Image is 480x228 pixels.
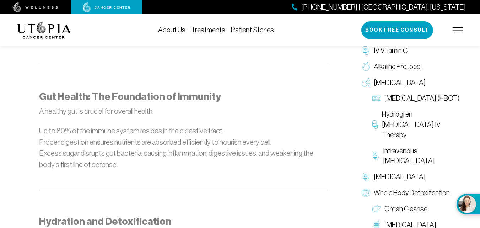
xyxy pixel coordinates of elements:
[301,2,466,12] span: [PHONE_NUMBER] | [GEOGRAPHIC_DATA], [US_STATE]
[358,185,463,201] a: Whole Body Detoxification
[191,26,225,34] a: Treatments
[383,146,459,166] span: Intravenous [MEDICAL_DATA]
[39,216,171,227] strong: Hydration and Detoxification
[292,2,466,12] a: [PHONE_NUMBER] | [GEOGRAPHIC_DATA], [US_STATE]
[358,75,463,91] a: [MEDICAL_DATA]
[374,62,422,72] span: Alkaline Protocol
[158,26,185,34] a: About Us
[372,205,381,213] img: Organ Cleanse
[83,2,130,12] img: cancer center
[369,143,463,169] a: Intravenous [MEDICAL_DATA]
[384,204,427,214] span: Organ Cleanse
[39,125,328,137] li: Up to 80% of the immune system resides in the digestive tract.
[374,188,450,198] span: Whole Body Detoxification
[374,78,426,88] span: [MEDICAL_DATA]
[369,106,463,143] a: Hydrogren [MEDICAL_DATA] IV Therapy
[372,120,378,129] img: Hydrogren Peroxide IV Therapy
[374,46,408,56] span: IV Vitamin C
[358,59,463,75] a: Alkaline Protocol
[372,152,380,160] img: Intravenous Ozone Therapy
[231,26,274,34] a: Patient Stories
[362,46,370,55] img: IV Vitamin C
[358,43,463,59] a: IV Vitamin C
[39,106,328,117] p: A healthy gut is crucial for overall health:
[369,201,463,217] a: Organ Cleanse
[374,172,426,182] span: [MEDICAL_DATA]
[13,2,58,12] img: wellness
[372,94,381,103] img: Hyperbaric Oxygen Therapy (HBOT)
[369,90,463,106] a: [MEDICAL_DATA] (HBOT)
[358,169,463,185] a: [MEDICAL_DATA]
[362,189,370,197] img: Whole Body Detoxification
[384,93,459,104] span: [MEDICAL_DATA] (HBOT)
[39,148,328,170] li: Excess sugar disrupts gut bacteria, causing inflammation, digestive issues, and weakening the bod...
[362,78,370,87] img: Oxygen Therapy
[39,137,328,148] li: Proper digestion ensures nutrients are absorbed efficiently to nourish every cell.
[382,109,460,140] span: Hydrogren [MEDICAL_DATA] IV Therapy
[362,173,370,181] img: Chelation Therapy
[362,62,370,71] img: Alkaline Protocol
[361,21,433,39] button: Book Free Consult
[39,91,221,102] strong: Gut Health: The Foundation of Immunity
[453,27,463,33] img: icon-hamburger
[17,22,71,39] img: logo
